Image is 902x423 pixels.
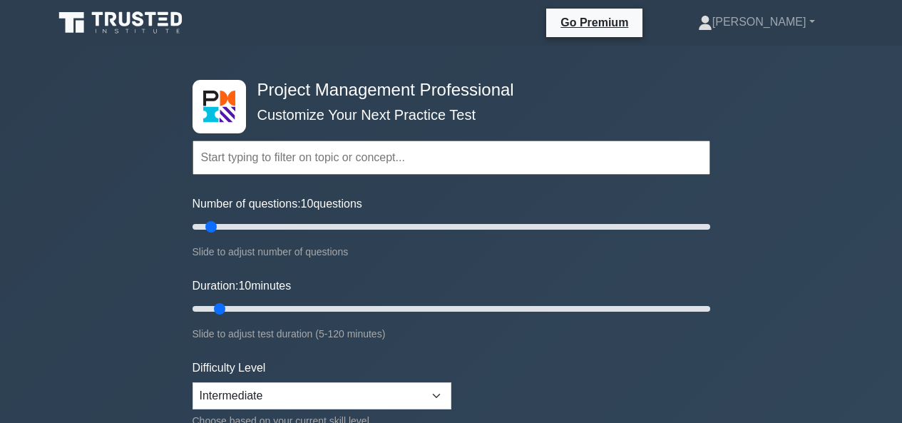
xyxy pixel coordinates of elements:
[238,280,251,292] span: 10
[193,195,362,213] label: Number of questions: questions
[193,243,710,260] div: Slide to adjust number of questions
[664,8,849,36] a: [PERSON_NAME]
[193,325,710,342] div: Slide to adjust test duration (5-120 minutes)
[552,14,637,31] a: Go Premium
[301,198,314,210] span: 10
[252,80,640,101] h4: Project Management Professional
[193,360,266,377] label: Difficulty Level
[193,141,710,175] input: Start typing to filter on topic or concept...
[193,277,292,295] label: Duration: minutes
